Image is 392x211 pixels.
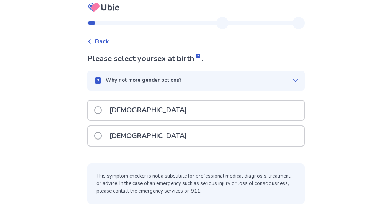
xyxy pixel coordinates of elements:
[106,77,182,84] p: Why not more gender options?
[95,37,109,46] span: Back
[96,173,296,195] p: This symptom checker is not a substitute for professional medical diagnosis, treatment or advice....
[87,53,305,64] p: Please select your .
[105,126,191,146] p: [DEMOGRAPHIC_DATA]
[154,53,202,64] span: sex at birth
[105,101,191,120] p: [DEMOGRAPHIC_DATA]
